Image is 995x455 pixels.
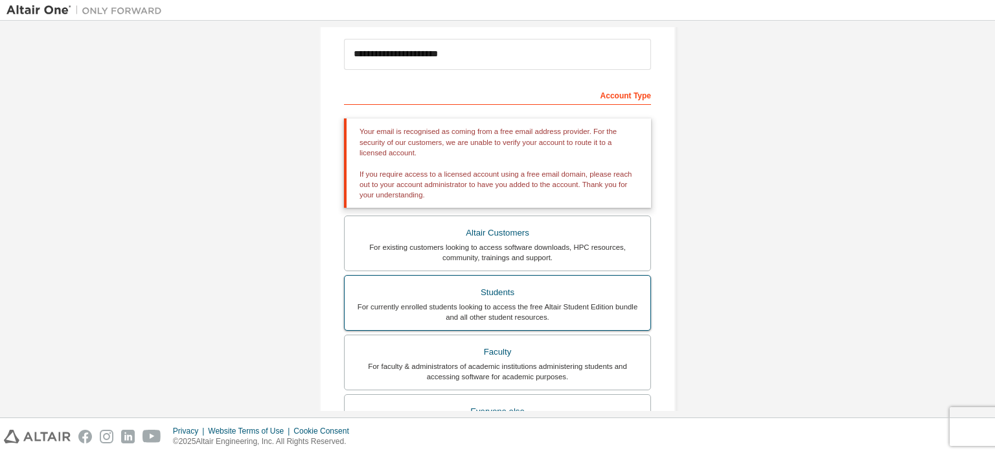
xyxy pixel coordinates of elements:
[6,4,168,17] img: Altair One
[121,430,135,443] img: linkedin.svg
[352,343,643,361] div: Faculty
[173,436,357,447] p: © 2025 Altair Engineering, Inc. All Rights Reserved.
[344,118,651,208] div: Your email is recognised as coming from a free email address provider. For the security of our cu...
[344,84,651,105] div: Account Type
[4,430,71,443] img: altair_logo.svg
[208,426,293,436] div: Website Terms of Use
[352,242,643,263] div: For existing customers looking to access software downloads, HPC resources, community, trainings ...
[352,302,643,322] div: For currently enrolled students looking to access the free Altair Student Edition bundle and all ...
[352,224,643,242] div: Altair Customers
[352,403,643,421] div: Everyone else
[352,361,643,382] div: For faculty & administrators of academic institutions administering students and accessing softwa...
[173,426,208,436] div: Privacy
[293,426,356,436] div: Cookie Consent
[352,283,643,302] div: Students
[100,430,113,443] img: instagram.svg
[143,430,161,443] img: youtube.svg
[78,430,92,443] img: facebook.svg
